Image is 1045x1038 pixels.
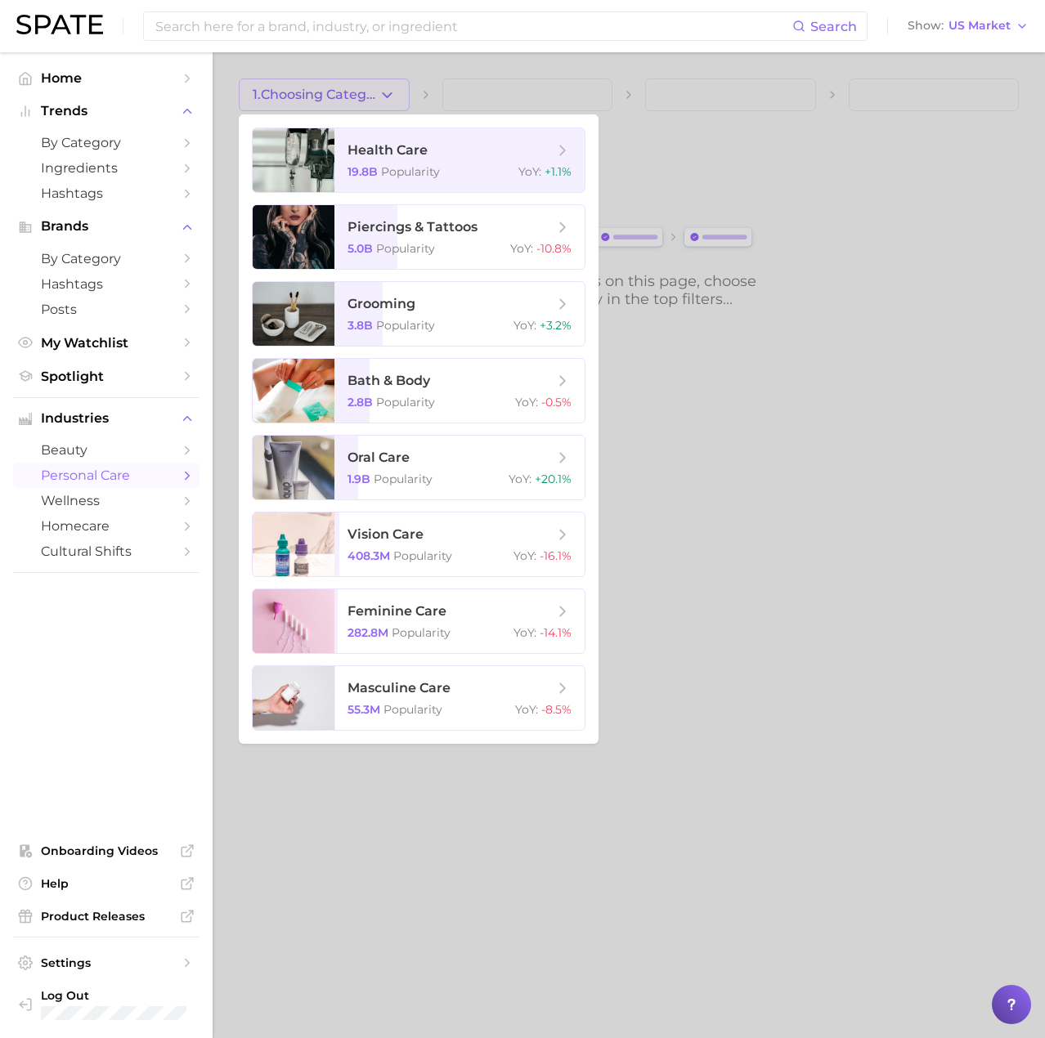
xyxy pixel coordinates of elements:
[514,548,536,563] span: YoY :
[13,155,200,181] a: Ingredients
[348,603,446,619] span: feminine care
[41,442,172,458] span: beauty
[41,335,172,351] span: My Watchlist
[541,702,572,717] span: -8.5%
[41,411,172,426] span: Industries
[348,472,370,486] span: 1.9b
[348,318,373,333] span: 3.8b
[13,904,200,928] a: Product Releases
[13,513,200,539] a: homecare
[41,955,172,970] span: Settings
[41,518,172,534] span: homecare
[41,219,172,234] span: Brands
[41,186,172,201] span: Hashtags
[41,104,172,119] span: Trends
[41,276,172,292] span: Hashtags
[376,241,435,256] span: Popularity
[376,395,435,409] span: Popularity
[908,21,944,30] span: Show
[509,472,531,486] span: YoY :
[540,318,572,333] span: +3.2%
[41,876,172,891] span: Help
[348,241,373,256] span: 5.0b
[41,544,172,559] span: cultural shifts
[154,12,792,40] input: Search here for a brand, industry, or ingredient
[348,219,478,235] span: piercings & tattoos
[13,951,200,975] a: Settings
[13,99,200,123] button: Trends
[348,625,388,640] span: 282.8m
[41,493,172,508] span: wellness
[41,302,172,317] span: Posts
[376,318,435,333] span: Popularity
[239,114,599,744] ul: 1.Choosing Category
[41,909,172,924] span: Product Releases
[13,488,200,513] a: wellness
[41,135,172,150] span: by Category
[904,16,1033,37] button: ShowUS Market
[13,437,200,463] a: beauty
[393,548,452,563] span: Popularity
[514,318,536,333] span: YoY :
[41,843,172,858] span: Onboarding Videos
[16,15,103,34] img: SPATE
[41,988,186,1003] span: Log Out
[535,472,572,486] span: +20.1%
[348,142,428,158] span: health care
[518,164,541,179] span: YoY :
[545,164,572,179] span: +1.1%
[13,463,200,488] a: personal care
[41,369,172,384] span: Spotlight
[348,296,415,311] span: grooming
[13,130,200,155] a: by Category
[348,395,373,409] span: 2.8b
[13,297,200,322] a: Posts
[13,871,200,896] a: Help
[13,330,200,356] a: My Watchlist
[13,65,200,91] a: Home
[13,181,200,206] a: Hashtags
[392,625,451,640] span: Popularity
[381,164,440,179] span: Popularity
[541,395,572,409] span: -0.5%
[348,548,390,563] span: 408.3m
[949,21,1011,30] span: US Market
[514,625,536,640] span: YoY :
[13,271,200,297] a: Hashtags
[348,680,451,696] span: masculine care
[348,373,430,388] span: bath & body
[348,164,378,179] span: 19.8b
[515,702,538,717] span: YoY :
[41,251,172,266] span: by Category
[41,70,172,86] span: Home
[536,241,572,256] span: -10.8%
[41,468,172,483] span: personal care
[348,526,424,542] span: vision care
[374,472,433,486] span: Popularity
[348,450,410,465] span: oral care
[810,19,857,34] span: Search
[13,214,200,239] button: Brands
[13,406,200,431] button: Industries
[540,548,572,563] span: -16.1%
[13,983,200,1025] a: Log out. Currently logged in with e-mail anjali.gupta@maesa.com.
[41,160,172,176] span: Ingredients
[13,246,200,271] a: by Category
[510,241,533,256] span: YoY :
[13,364,200,389] a: Spotlight
[515,395,538,409] span: YoY :
[13,839,200,863] a: Onboarding Videos
[348,702,380,717] span: 55.3m
[540,625,572,640] span: -14.1%
[383,702,442,717] span: Popularity
[13,539,200,564] a: cultural shifts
